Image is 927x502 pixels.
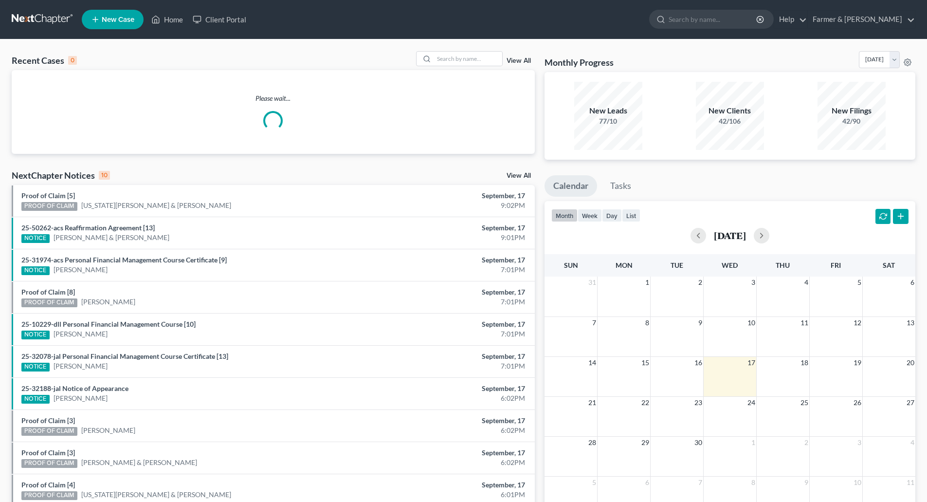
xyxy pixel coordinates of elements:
[54,361,108,371] a: [PERSON_NAME]
[12,55,77,66] div: Recent Cases
[616,261,633,269] span: Mon
[21,331,50,339] div: NOTICE
[671,261,683,269] span: Tue
[906,477,915,488] span: 11
[99,171,110,180] div: 10
[831,261,841,269] span: Fri
[574,105,642,116] div: New Leads
[853,477,862,488] span: 10
[21,266,50,275] div: NOTICE
[364,319,525,329] div: September, 17
[696,116,764,126] div: 42/106
[364,201,525,210] div: 9:02PM
[551,209,578,222] button: month
[693,397,703,409] span: 23
[722,261,738,269] span: Wed
[856,437,862,448] span: 3
[81,201,231,210] a: [US_STATE][PERSON_NAME] & [PERSON_NAME]
[578,209,602,222] button: week
[693,437,703,448] span: 30
[364,287,525,297] div: September, 17
[21,288,75,296] a: Proof of Claim [8]
[68,56,77,65] div: 0
[906,397,915,409] span: 27
[714,230,746,241] h2: [DATE]
[587,397,597,409] span: 21
[364,426,525,435] div: 6:02PM
[856,277,862,288] span: 5
[364,393,525,403] div: 6:02PM
[909,277,915,288] span: 6
[21,256,227,264] a: 25-31974-acs Personal Financial Management Course Certificate [9]
[54,233,169,242] a: [PERSON_NAME] & [PERSON_NAME]
[587,437,597,448] span: 28
[746,357,756,369] span: 17
[776,261,790,269] span: Thu
[591,317,597,329] span: 7
[188,11,251,28] a: Client Portal
[750,277,756,288] span: 3
[364,191,525,201] div: September, 17
[909,437,915,448] span: 4
[507,172,531,179] a: View All
[54,393,108,403] a: [PERSON_NAME]
[21,459,77,468] div: PROOF OF CLAIM
[601,175,640,197] a: Tasks
[21,448,75,457] a: Proof of Claim [3]
[800,317,809,329] span: 11
[364,265,525,275] div: 7:01PM
[808,11,915,28] a: Farmer & [PERSON_NAME]
[697,477,703,488] span: 7
[644,277,650,288] span: 1
[591,477,597,488] span: 5
[800,397,809,409] span: 25
[21,234,50,243] div: NOTICE
[81,297,135,307] a: [PERSON_NAME]
[697,317,703,329] span: 9
[803,277,809,288] span: 4
[774,11,807,28] a: Help
[746,317,756,329] span: 10
[364,490,525,500] div: 6:01PM
[818,116,886,126] div: 42/90
[602,209,622,222] button: day
[364,233,525,242] div: 9:01PM
[800,357,809,369] span: 18
[640,397,650,409] span: 22
[545,56,614,68] h3: Monthly Progress
[644,477,650,488] span: 6
[102,16,134,23] span: New Case
[696,105,764,116] div: New Clients
[818,105,886,116] div: New Filings
[750,437,756,448] span: 1
[697,277,703,288] span: 2
[364,361,525,371] div: 7:01PM
[364,352,525,361] div: September, 17
[574,116,642,126] div: 77/10
[622,209,640,222] button: list
[54,265,108,275] a: [PERSON_NAME]
[21,223,155,232] a: 25-50262-acs Reaffirmation Agreement [13]
[21,202,77,211] div: PROOF OF CLAIM
[21,191,75,200] a: Proof of Claim [5]
[12,93,535,103] p: Please wait...
[21,395,50,404] div: NOTICE
[564,261,578,269] span: Sun
[81,458,197,467] a: [PERSON_NAME] & [PERSON_NAME]
[853,317,862,329] span: 12
[364,384,525,393] div: September, 17
[81,490,231,500] a: [US_STATE][PERSON_NAME] & [PERSON_NAME]
[750,477,756,488] span: 8
[587,277,597,288] span: 31
[746,397,756,409] span: 24
[364,329,525,339] div: 7:01PM
[364,458,525,467] div: 6:02PM
[21,491,77,500] div: PROOF OF CLAIM
[545,175,597,197] a: Calendar
[803,437,809,448] span: 2
[507,57,531,64] a: View All
[906,317,915,329] span: 13
[906,357,915,369] span: 20
[434,52,502,66] input: Search by name...
[54,329,108,339] a: [PERSON_NAME]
